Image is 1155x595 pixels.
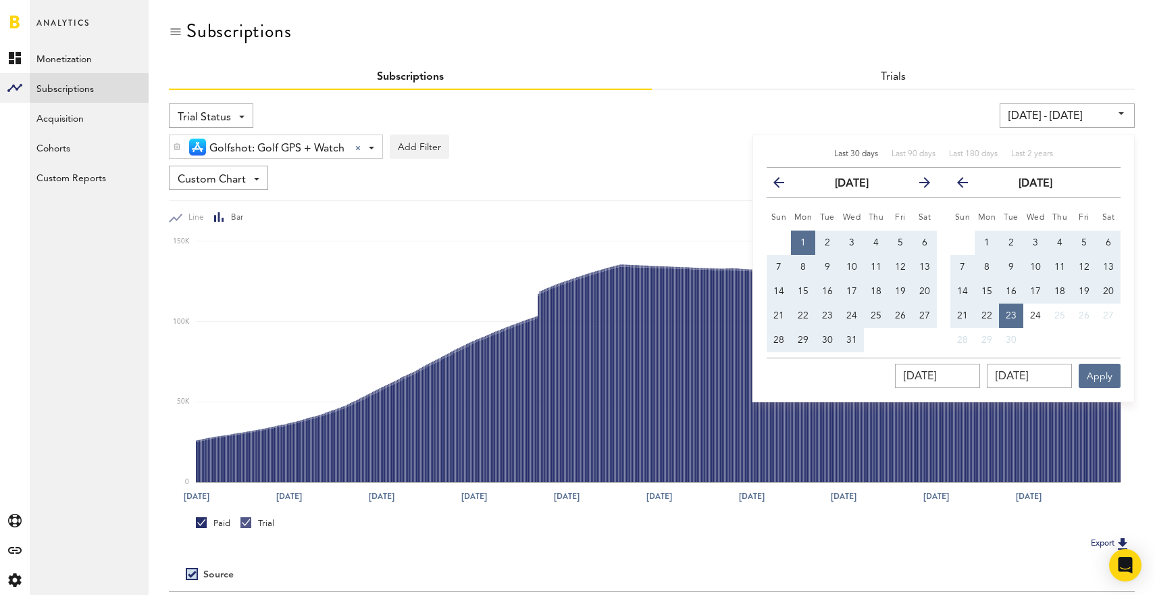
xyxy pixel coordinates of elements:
[1048,304,1072,328] button: 25
[1033,238,1038,247] span: 3
[950,304,975,328] button: 21
[822,311,833,320] span: 23
[846,311,857,320] span: 24
[825,238,830,247] span: 2
[975,279,999,304] button: 15
[834,150,878,158] span: Last 30 days
[1019,178,1052,189] strong: [DATE]
[1023,279,1048,304] button: 17
[999,328,1023,352] button: 30
[798,335,808,345] span: 29
[773,311,784,320] span: 21
[178,168,246,191] span: Custom Chart
[1114,535,1131,552] img: Export
[791,255,815,279] button: 8
[849,238,854,247] span: 3
[957,335,968,345] span: 28
[822,335,833,345] span: 30
[922,238,927,247] span: 6
[815,231,840,255] button: 2
[1006,335,1017,345] span: 30
[355,145,361,151] div: Clear
[895,311,906,320] span: 26
[461,490,487,502] text: [DATE]
[999,279,1023,304] button: 16
[1096,231,1121,255] button: 6
[1072,279,1096,304] button: 19
[773,335,784,345] span: 28
[840,231,864,255] button: 3
[173,142,181,151] img: trash_awesome_blue.svg
[1054,311,1065,320] span: 25
[871,287,881,296] span: 18
[815,304,840,328] button: 23
[1023,231,1048,255] button: 3
[840,304,864,328] button: 24
[1052,214,1068,222] small: Thursday
[1079,311,1089,320] span: 26
[1096,255,1121,279] button: 13
[923,490,949,502] text: [DATE]
[1079,287,1089,296] span: 19
[825,262,830,272] span: 9
[987,364,1072,388] input: __/__/____
[919,262,930,272] span: 13
[913,231,937,255] button: 6
[173,318,190,325] text: 100K
[1054,262,1065,272] span: 11
[1030,287,1041,296] span: 17
[203,569,234,581] div: Source
[776,262,781,272] span: 7
[984,238,990,247] span: 1
[800,262,806,272] span: 8
[170,135,184,158] div: Delete
[864,304,888,328] button: 25
[1081,238,1087,247] span: 5
[840,328,864,352] button: 31
[1106,238,1111,247] span: 6
[185,479,189,485] text: 0
[984,262,990,272] span: 8
[1109,549,1141,581] div: Open Intercom Messenger
[840,255,864,279] button: 10
[975,231,999,255] button: 1
[815,255,840,279] button: 9
[1054,287,1065,296] span: 18
[919,214,931,222] small: Saturday
[173,238,190,245] text: 150K
[1006,311,1017,320] span: 23
[888,255,913,279] button: 12
[773,287,784,296] span: 14
[209,137,344,160] span: Golfshot: Golf GPS + Watch
[791,279,815,304] button: 15
[30,133,149,162] a: Cohorts
[949,150,998,158] span: Last 180 days
[1087,535,1135,552] button: Export
[240,517,274,529] div: Trial
[999,231,1023,255] button: 2
[919,287,930,296] span: 20
[30,43,149,73] a: Monetization
[276,490,302,502] text: [DATE]
[981,335,992,345] span: 29
[1048,255,1072,279] button: 11
[957,287,968,296] span: 14
[846,287,857,296] span: 17
[895,214,906,222] small: Friday
[767,304,791,328] button: 21
[831,490,856,502] text: [DATE]
[815,279,840,304] button: 16
[1006,287,1017,296] span: 16
[881,72,906,82] a: Trials
[888,231,913,255] button: 5
[888,304,913,328] button: 26
[913,304,937,328] button: 27
[767,255,791,279] button: 7
[1027,214,1045,222] small: Wednesday
[178,106,231,129] span: Trial Status
[1008,262,1014,272] span: 9
[1030,311,1041,320] span: 24
[186,20,291,42] div: Subscriptions
[1072,255,1096,279] button: 12
[895,287,906,296] span: 19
